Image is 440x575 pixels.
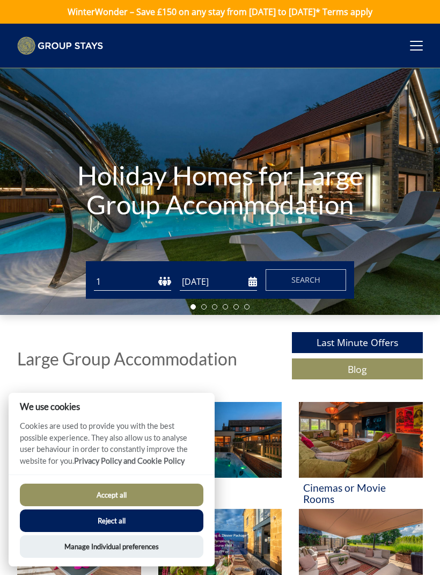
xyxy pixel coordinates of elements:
a: Privacy Policy and Cookie Policy [74,456,185,465]
h3: Cinemas or Movie Rooms [303,482,419,505]
a: Blog [292,358,423,379]
p: Cookies are used to provide you with the best possible experience. They also allow us to analyse ... [9,420,215,475]
a: 'Hot Tubs' - Large Group Accommodation Holiday Ideas Hot Tubs [158,402,282,509]
img: 'Hot Tubs' - Large Group Accommodation Holiday Ideas [158,402,282,477]
button: Reject all [20,509,203,532]
button: Accept all [20,484,203,506]
a: Last Minute Offers [292,332,423,353]
h1: Holiday Homes for Large Group Accommodation [66,139,374,240]
button: Search [266,269,346,291]
a: 'Cinemas or Movie Rooms' - Large Group Accommodation Holiday Ideas Cinemas or Movie Rooms [299,402,423,509]
span: Search [291,275,320,285]
h1: Large Group Accommodation [17,349,237,368]
button: Manage Individual preferences [20,535,203,558]
input: Arrival Date [180,273,257,291]
h2: We use cookies [9,401,215,412]
img: 'Cinemas or Movie Rooms' - Large Group Accommodation Holiday Ideas [299,402,423,477]
img: Group Stays [17,37,103,55]
h3: Hot Tubs [163,482,278,493]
